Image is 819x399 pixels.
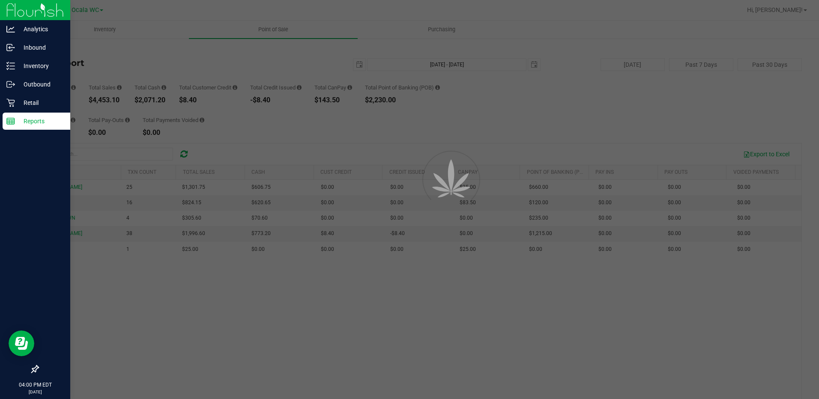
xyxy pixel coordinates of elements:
inline-svg: Retail [6,98,15,107]
iframe: Resource center [9,331,34,356]
p: Outbound [15,79,66,89]
inline-svg: Analytics [6,25,15,33]
inline-svg: Outbound [6,80,15,89]
p: Retail [15,98,66,108]
p: Inventory [15,61,66,71]
inline-svg: Reports [6,117,15,125]
p: [DATE] [4,389,66,395]
p: Inbound [15,42,66,53]
p: Reports [15,116,66,126]
p: Analytics [15,24,66,34]
inline-svg: Inventory [6,62,15,70]
p: 04:00 PM EDT [4,381,66,389]
inline-svg: Inbound [6,43,15,52]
